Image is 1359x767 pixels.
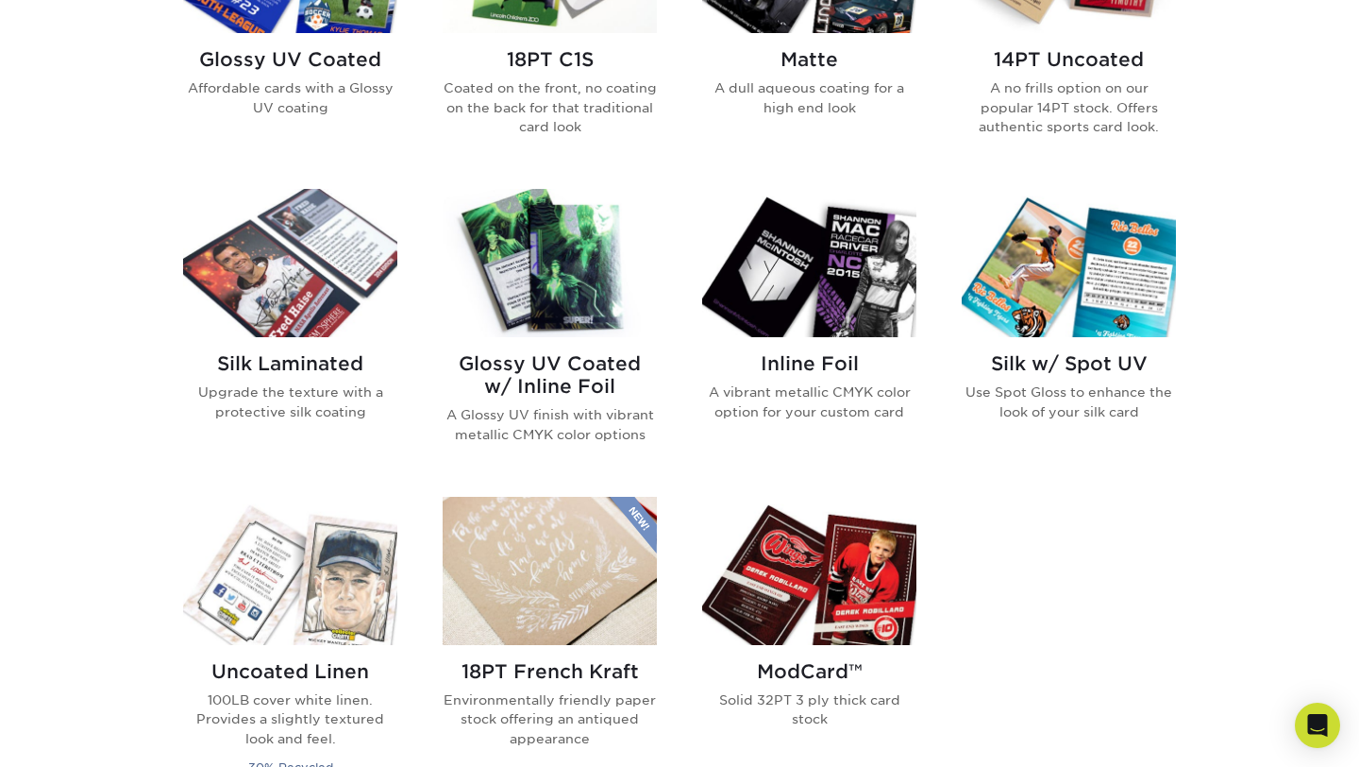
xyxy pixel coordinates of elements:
iframe: Google Customer Reviews [5,709,160,760]
p: 100LB cover white linen. Provides a slightly textured look and feel. [183,690,397,748]
img: Silk w/ Spot UV Trading Cards [962,189,1176,337]
a: Silk w/ Spot UV Trading Cards Silk w/ Spot UV Use Spot Gloss to enhance the look of your silk card [962,189,1176,474]
h2: Silk w/ Spot UV [962,352,1176,375]
img: New Product [610,497,657,554]
p: A vibrant metallic CMYK color option for your custom card [702,383,916,421]
p: Upgrade the texture with a protective silk coating [183,383,397,421]
img: Silk Laminated Trading Cards [183,189,397,337]
img: ModCard™ Trading Cards [702,497,916,645]
img: 18PT French Kraft Trading Cards [443,497,657,645]
a: Silk Laminated Trading Cards Silk Laminated Upgrade the texture with a protective silk coating [183,189,397,474]
img: Uncoated Linen Trading Cards [183,497,397,645]
h2: 18PT C1S [443,48,657,71]
p: A no frills option on our popular 14PT stock. Offers authentic sports card look. [962,78,1176,136]
p: A dull aqueous coating for a high end look [702,78,916,117]
p: Coated on the front, no coating on the back for that traditional card look [443,78,657,136]
img: Glossy UV Coated w/ Inline Foil Trading Cards [443,189,657,337]
h2: ModCard™ [702,660,916,683]
h2: Silk Laminated [183,352,397,375]
a: Inline Foil Trading Cards Inline Foil A vibrant metallic CMYK color option for your custom card [702,189,916,474]
p: Environmentally friendly paper stock offering an antiqued appearance [443,690,657,748]
h2: Glossy UV Coated w/ Inline Foil [443,352,657,398]
a: Glossy UV Coated w/ Inline Foil Trading Cards Glossy UV Coated w/ Inline Foil A Glossy UV finish ... [443,189,657,474]
h2: Matte [702,48,916,71]
p: Use Spot Gloss to enhance the look of your silk card [962,383,1176,421]
h2: Inline Foil [702,352,916,375]
h2: Glossy UV Coated [183,48,397,71]
p: Affordable cards with a Glossy UV coating [183,78,397,117]
div: Open Intercom Messenger [1295,703,1340,748]
h2: 14PT Uncoated [962,48,1176,71]
p: Solid 32PT 3 ply thick card stock [702,690,916,729]
p: A Glossy UV finish with vibrant metallic CMYK color options [443,405,657,444]
h2: 18PT French Kraft [443,660,657,683]
h2: Uncoated Linen [183,660,397,683]
img: Inline Foil Trading Cards [702,189,916,337]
